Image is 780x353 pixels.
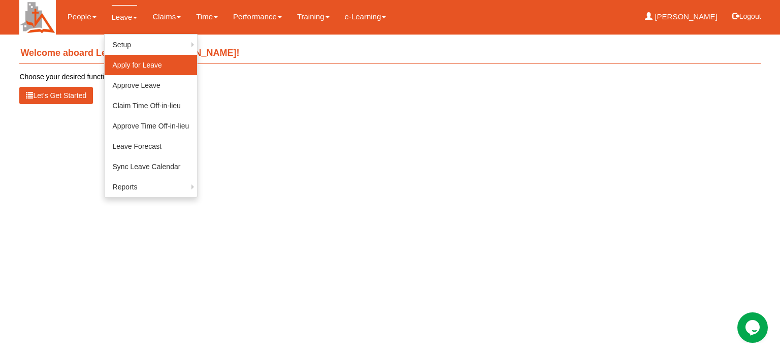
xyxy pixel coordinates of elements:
a: Setup [105,35,198,55]
iframe: chat widget [737,312,770,343]
a: Sync Leave Calendar [105,156,198,177]
h4: Welcome aboard Learn Anchor, [PERSON_NAME]! [19,43,760,64]
img: H+Cupd5uQsr4AAAAAElFTkSuQmCC [19,1,55,35]
a: e-Learning [345,5,386,28]
a: Claim Time Off-in-lieu [105,95,198,116]
a: People [68,5,96,28]
button: Let’s Get Started [19,87,93,104]
a: Claims [152,5,181,28]
a: Approve Leave [105,75,198,95]
a: Performance [233,5,282,28]
a: Reports [105,177,198,197]
a: Leave Forecast [105,136,198,156]
p: Choose your desired function from the menu above. [19,72,760,82]
a: Approve Time Off-in-lieu [105,116,198,136]
a: Time [196,5,218,28]
button: Logout [725,4,768,28]
a: Leave [112,5,138,29]
a: Apply for Leave [105,55,198,75]
a: [PERSON_NAME] [645,5,718,28]
a: Training [297,5,330,28]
